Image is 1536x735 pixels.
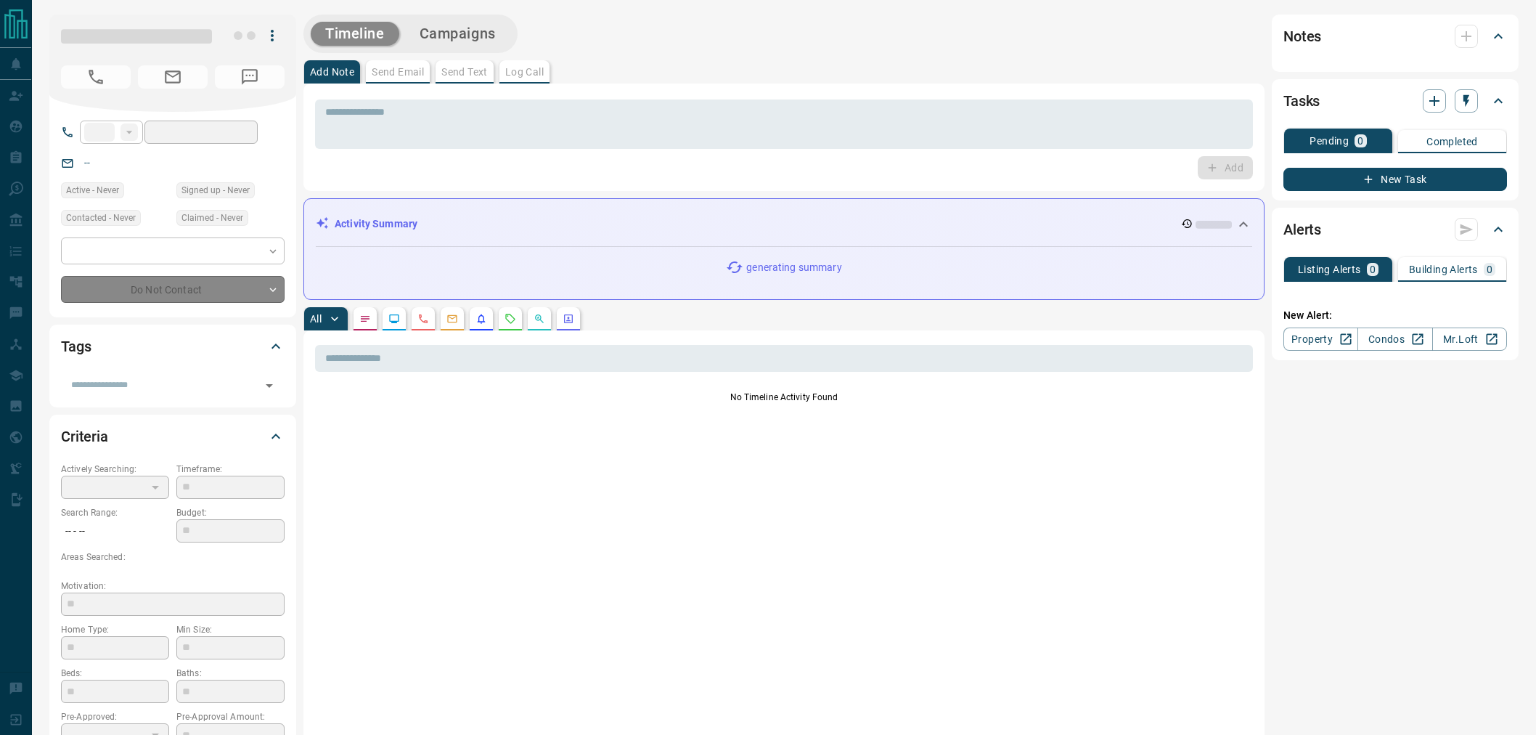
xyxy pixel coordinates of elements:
[61,580,285,593] p: Motivation:
[1283,168,1507,191] button: New Task
[1357,136,1363,146] p: 0
[310,67,354,77] p: Add Note
[475,313,487,325] svg: Listing Alerts
[61,425,108,448] h2: Criteria
[61,506,169,519] p: Search Range:
[61,667,169,680] p: Beds:
[176,463,285,476] p: Timeframe:
[61,551,285,564] p: Areas Searched:
[66,183,119,198] span: Active - Never
[61,329,285,364] div: Tags
[1283,212,1507,247] div: Alerts
[534,313,545,325] svg: Opportunities
[61,276,285,303] div: Do Not Contact
[61,65,131,89] span: No Number
[1283,328,1358,351] a: Property
[405,22,510,46] button: Campaigns
[1298,264,1361,275] p: Listing Alerts
[310,314,322,324] p: All
[1283,308,1507,323] p: New Alert:
[315,391,1253,404] p: No Timeline Activity Found
[84,157,90,168] a: --
[446,313,458,325] svg: Emails
[61,623,169,636] p: Home Type:
[1357,328,1432,351] a: Condos
[1283,218,1321,241] h2: Alerts
[359,313,371,325] svg: Notes
[1487,264,1492,275] p: 0
[181,183,250,198] span: Signed up - Never
[215,65,285,89] span: No Number
[1310,136,1349,146] p: Pending
[176,623,285,636] p: Min Size:
[1283,84,1507,118] div: Tasks
[1426,137,1478,147] p: Completed
[138,65,208,89] span: No Email
[1370,264,1376,275] p: 0
[1283,25,1321,48] h2: Notes
[61,335,91,358] h2: Tags
[61,519,169,543] p: -- - --
[1432,328,1507,351] a: Mr.Loft
[61,710,169,723] p: Pre-Approved:
[176,506,285,519] p: Budget:
[316,211,1252,237] div: Activity Summary
[181,211,243,225] span: Claimed - Never
[417,313,429,325] svg: Calls
[1283,19,1507,54] div: Notes
[176,667,285,680] p: Baths:
[746,260,841,275] p: generating summary
[311,22,399,46] button: Timeline
[388,313,400,325] svg: Lead Browsing Activity
[176,710,285,723] p: Pre-Approval Amount:
[1283,89,1320,113] h2: Tasks
[61,463,169,476] p: Actively Searching:
[563,313,574,325] svg: Agent Actions
[504,313,516,325] svg: Requests
[335,216,417,232] p: Activity Summary
[1409,264,1478,275] p: Building Alerts
[61,419,285,454] div: Criteria
[66,211,136,225] span: Contacted - Never
[259,375,279,396] button: Open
